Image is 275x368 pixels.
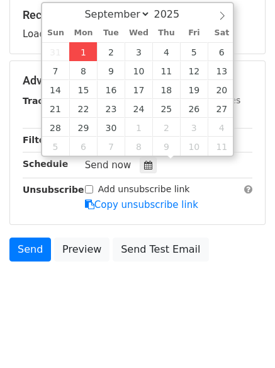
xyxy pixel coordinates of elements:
span: September 7, 2025 [42,61,70,80]
iframe: Chat Widget [212,308,275,368]
span: October 2, 2025 [152,118,180,137]
strong: Schedule [23,159,68,169]
span: September 4, 2025 [152,42,180,61]
a: Copy unsubscribe link [85,199,198,210]
span: October 8, 2025 [125,137,152,156]
span: September 3, 2025 [125,42,152,61]
span: September 26, 2025 [180,99,208,118]
span: Sat [208,29,235,37]
span: October 3, 2025 [180,118,208,137]
strong: Tracking [23,96,65,106]
span: September 27, 2025 [208,99,235,118]
strong: Unsubscribe [23,185,84,195]
a: Send [9,238,51,262]
span: September 19, 2025 [180,80,208,99]
span: September 9, 2025 [97,61,125,80]
span: September 29, 2025 [69,118,97,137]
h5: Recipients [23,8,252,22]
span: October 11, 2025 [208,137,235,156]
span: September 24, 2025 [125,99,152,118]
div: Loading... [23,8,252,41]
span: September 14, 2025 [42,80,70,99]
h5: Advanced [23,74,252,88]
span: September 28, 2025 [42,118,70,137]
span: Send now [85,159,132,171]
strong: Filters [23,135,55,145]
span: September 30, 2025 [97,118,125,137]
span: September 6, 2025 [208,42,235,61]
label: Add unsubscribe link [98,183,190,196]
span: Mon [69,29,97,37]
span: September 5, 2025 [180,42,208,61]
span: September 23, 2025 [97,99,125,118]
a: Send Test Email [113,238,208,262]
span: September 1, 2025 [69,42,97,61]
span: October 7, 2025 [97,137,125,156]
span: October 10, 2025 [180,137,208,156]
span: October 5, 2025 [42,137,70,156]
span: Sun [42,29,70,37]
span: September 12, 2025 [180,61,208,80]
span: September 18, 2025 [152,80,180,99]
span: September 25, 2025 [152,99,180,118]
input: Year [150,8,196,20]
span: September 13, 2025 [208,61,235,80]
span: September 10, 2025 [125,61,152,80]
span: September 8, 2025 [69,61,97,80]
span: September 11, 2025 [152,61,180,80]
span: September 2, 2025 [97,42,125,61]
span: September 22, 2025 [69,99,97,118]
span: September 21, 2025 [42,99,70,118]
span: Tue [97,29,125,37]
span: September 16, 2025 [97,80,125,99]
span: Wed [125,29,152,37]
span: September 20, 2025 [208,80,235,99]
span: October 9, 2025 [152,137,180,156]
span: Fri [180,29,208,37]
span: Thu [152,29,180,37]
span: October 6, 2025 [69,137,97,156]
span: October 1, 2025 [125,118,152,137]
span: August 31, 2025 [42,42,70,61]
span: September 17, 2025 [125,80,152,99]
span: October 4, 2025 [208,118,235,137]
a: Preview [54,238,109,262]
span: September 15, 2025 [69,80,97,99]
